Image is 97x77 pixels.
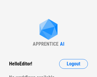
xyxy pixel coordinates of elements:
[67,61,80,66] span: Logout
[36,19,61,41] img: Apprentice AI
[60,41,64,47] div: AI
[33,41,59,47] div: APPRENTICE
[9,59,32,69] div: Hello Editor !
[59,59,88,69] button: Logout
